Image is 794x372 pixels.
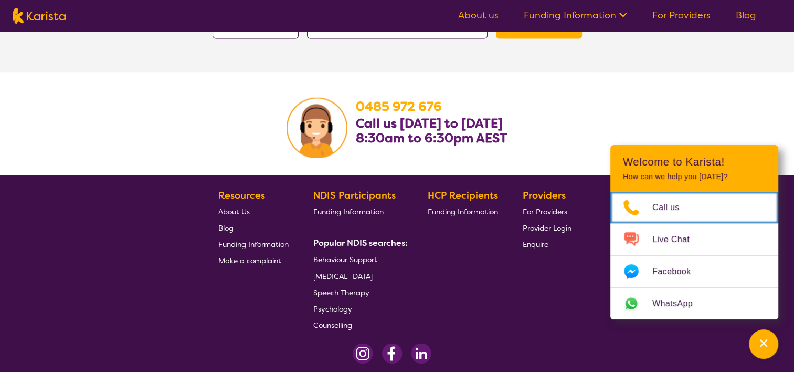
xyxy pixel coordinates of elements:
a: Blog [218,220,289,236]
span: Speech Therapy [313,287,369,297]
a: Web link opens in a new tab. [610,288,778,319]
b: Providers [523,189,566,202]
a: Funding Information [428,203,498,220]
img: Karista Client Service [287,97,347,158]
span: Funding Information [218,240,289,249]
a: Make a complaint [218,252,289,268]
img: Instagram [353,343,373,364]
span: About Us [218,207,250,216]
a: Speech Therapy [313,284,404,300]
span: Make a complaint [218,256,281,265]
img: Karista logo [13,8,66,24]
span: Live Chat [652,232,702,247]
span: Facebook [652,264,703,280]
span: Enquire [523,240,548,249]
a: Funding Information [218,236,289,252]
span: Blog [218,223,234,233]
b: 8:30am to 6:30pm AEST [356,130,507,147]
b: Call us [DATE] to [DATE] [356,115,503,132]
b: HCP Recipients [428,189,498,202]
b: NDIS Participants [313,189,396,202]
a: 0485 972 676 [356,98,442,115]
h2: Welcome to Karista! [623,156,766,168]
a: About us [458,9,499,22]
span: Counselling [313,320,352,329]
a: Blog [736,9,756,22]
span: For Providers [523,207,567,216]
a: For Providers [652,9,711,22]
span: Funding Information [313,207,384,216]
a: Funding Information [313,203,404,220]
span: Psychology [313,304,352,313]
span: Funding Information [428,207,498,216]
ul: Choose channel [610,192,778,319]
a: Enquire [523,236,571,252]
a: Behaviour Support [313,251,404,267]
span: Behaviour Support [313,255,377,264]
a: About Us [218,203,289,220]
span: [MEDICAL_DATA] [313,271,373,281]
b: Resources [218,189,265,202]
span: Call us [652,200,692,215]
p: How can we help you [DATE]? [623,172,766,181]
a: Provider Login [523,220,571,236]
b: Popular NDIS searches: [313,237,408,249]
a: [MEDICAL_DATA] [313,267,404,284]
span: Provider Login [523,223,571,233]
a: Counselling [313,316,404,333]
a: Psychology [313,300,404,316]
a: Funding Information [524,9,627,22]
img: LinkedIn [411,343,431,364]
span: WhatsApp [652,296,705,312]
img: Facebook [382,343,403,364]
div: Channel Menu [610,145,778,319]
a: For Providers [523,203,571,220]
button: Channel Menu [749,329,778,359]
